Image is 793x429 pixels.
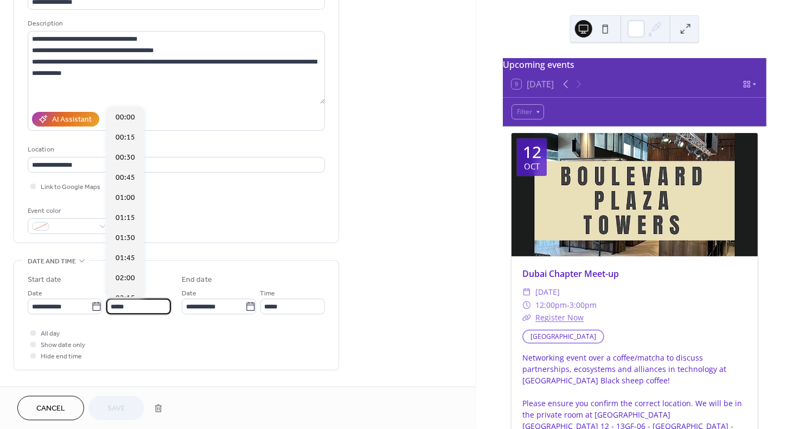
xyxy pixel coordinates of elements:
[535,299,567,312] span: 12:00pm
[116,152,135,163] span: 00:30
[182,274,212,286] div: End date
[36,403,65,415] span: Cancel
[28,144,323,155] div: Location
[28,274,61,286] div: Start date
[535,286,560,299] span: [DATE]
[28,383,85,395] span: Recurring event
[523,144,541,160] div: 12
[503,58,766,71] div: Upcoming events
[28,288,42,300] span: Date
[567,299,570,312] span: -
[17,396,84,420] button: Cancel
[52,115,92,126] div: AI Assistant
[522,299,531,312] div: ​
[41,340,85,351] span: Show date only
[28,256,76,267] span: Date and time
[570,299,597,312] span: 3:00pm
[522,311,531,324] div: ​
[28,205,109,217] div: Event color
[41,329,60,340] span: All day
[535,312,584,323] a: Register Now
[116,192,135,204] span: 01:00
[116,232,135,244] span: 01:30
[116,112,135,123] span: 00:00
[116,172,135,184] span: 00:45
[116,132,135,143] span: 00:15
[32,112,99,127] button: AI Assistant
[116,293,135,304] span: 02:15
[522,286,531,299] div: ​
[182,288,196,300] span: Date
[41,351,82,363] span: Hide end time
[28,18,323,29] div: Description
[116,253,135,264] span: 01:45
[106,288,121,300] span: Time
[522,268,619,280] a: Dubai Chapter Meet-up
[116,212,135,224] span: 01:15
[524,162,540,171] div: Oct
[116,273,135,284] span: 02:00
[41,182,100,193] span: Link to Google Maps
[260,288,276,300] span: Time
